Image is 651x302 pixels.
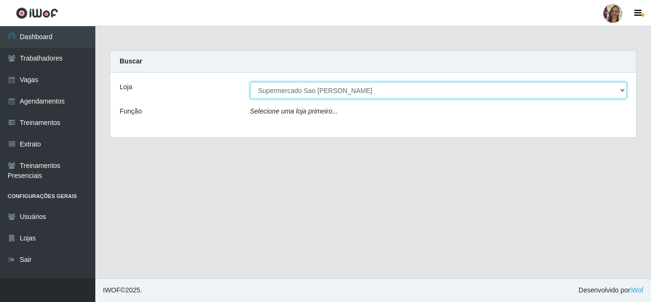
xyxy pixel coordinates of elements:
span: Desenvolvido por [579,285,643,295]
strong: Buscar [120,57,142,65]
label: Função [120,106,142,116]
span: IWOF [103,286,121,294]
i: Selecione uma loja primeiro... [250,107,338,115]
span: © 2025 . [103,285,142,295]
label: Loja [120,82,132,92]
img: CoreUI Logo [16,7,58,19]
a: iWof [630,286,643,294]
